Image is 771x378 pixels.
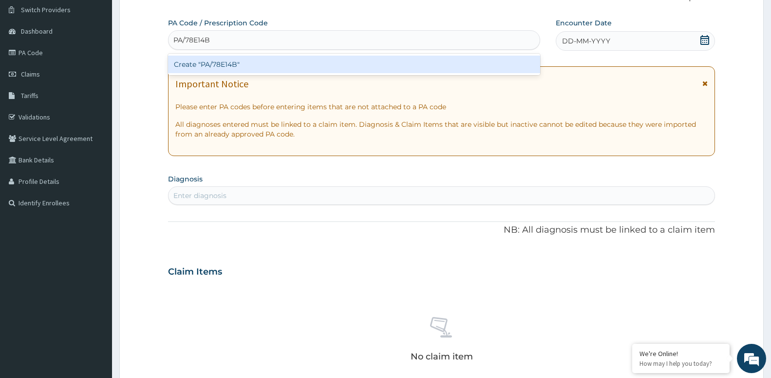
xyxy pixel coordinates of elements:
[21,91,38,100] span: Tariffs
[160,5,183,28] div: Minimize live chat window
[173,191,226,200] div: Enter diagnosis
[56,123,134,221] span: We're online!
[168,267,222,278] h3: Claim Items
[168,224,715,237] p: NB: All diagnosis must be linked to a claim item
[168,18,268,28] label: PA Code / Prescription Code
[168,56,540,73] div: Create "PA/78E14B"
[21,5,71,14] span: Switch Providers
[21,70,40,79] span: Claims
[18,49,39,73] img: d_794563401_company_1708531726252_794563401
[562,36,610,46] span: DD-MM-YYYY
[175,79,248,89] h1: Important Notice
[5,266,186,300] textarea: Type your message and hit 'Enter'
[411,352,473,361] p: No claim item
[556,18,612,28] label: Encounter Date
[175,102,708,112] p: Please enter PA codes before entering items that are not attached to a PA code
[21,27,53,36] span: Dashboard
[51,55,164,67] div: Chat with us now
[175,119,708,139] p: All diagnoses entered must be linked to a claim item. Diagnosis & Claim Items that are visible bu...
[168,174,203,184] label: Diagnosis
[639,359,722,368] p: How may I help you today?
[639,349,722,358] div: We're Online!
